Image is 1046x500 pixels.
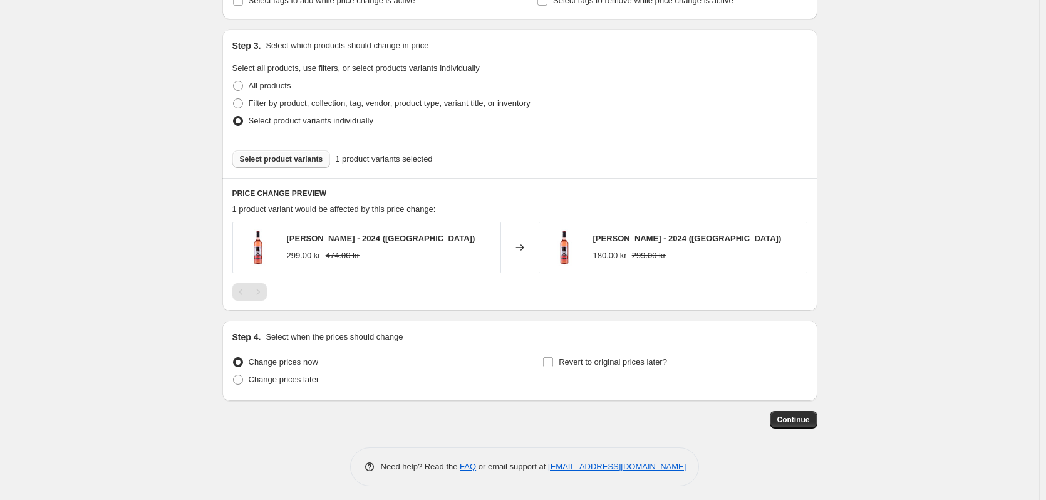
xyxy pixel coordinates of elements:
[266,39,428,52] p: Select which products should change in price
[249,357,318,367] span: Change prices now
[770,411,817,429] button: Continue
[287,234,475,243] span: [PERSON_NAME] - 2024 ([GEOGRAPHIC_DATA])
[232,204,436,214] span: 1 product variant would be affected by this price change:
[249,98,531,108] span: Filter by product, collection, tag, vendor, product type, variant title, or inventory
[239,229,277,266] img: BaronDeTuris_2024_vh0142_80x.jpg
[232,331,261,343] h2: Step 4.
[777,415,810,425] span: Continue
[632,249,666,262] strike: 299.00 kr
[593,234,782,243] span: [PERSON_NAME] - 2024 ([GEOGRAPHIC_DATA])
[335,153,432,165] span: 1 product variants selected
[266,331,403,343] p: Select when the prices should change
[381,462,460,471] span: Need help? Read the
[548,462,686,471] a: [EMAIL_ADDRESS][DOMAIN_NAME]
[460,462,476,471] a: FAQ
[232,39,261,52] h2: Step 3.
[232,189,807,199] h6: PRICE CHANGE PREVIEW
[546,229,583,266] img: BaronDeTuris_2024_vh0142_80x.jpg
[593,249,627,262] div: 180.00 kr
[287,249,321,262] div: 299.00 kr
[240,154,323,164] span: Select product variants
[559,357,667,367] span: Revert to original prices later?
[249,116,373,125] span: Select product variants individually
[476,462,548,471] span: or email support at
[249,375,319,384] span: Change prices later
[326,249,360,262] strike: 474.00 kr
[249,81,291,90] span: All products
[232,283,267,301] nav: Pagination
[232,150,331,168] button: Select product variants
[232,63,480,73] span: Select all products, use filters, or select products variants individually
